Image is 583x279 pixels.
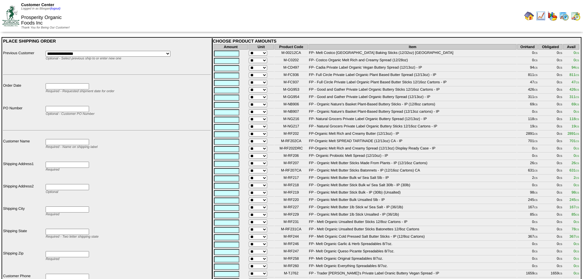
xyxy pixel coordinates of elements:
[559,162,562,165] span: CS
[576,140,579,143] span: CS
[538,72,562,79] td: 0
[576,169,579,172] span: CS
[517,234,538,241] td: 367
[574,175,579,180] span: 2
[46,213,59,216] span: Required
[534,169,537,172] span: CS
[3,39,211,43] div: PLACE SHIPPING ORDER
[574,183,579,187] span: 0
[559,265,562,268] span: CS
[534,52,537,55] span: CS
[534,155,537,157] span: CS
[517,227,538,233] td: 78
[534,272,537,275] span: CS
[570,73,579,77] span: 811
[21,15,62,26] span: Prosperity Organic Foods Inc
[574,58,579,62] span: 0
[517,160,538,167] td: 26
[517,205,538,211] td: 167
[275,212,308,219] td: M-RF229
[572,212,579,217] span: 85
[559,221,562,224] span: CS
[3,161,45,183] td: Shipping Address1
[275,44,308,50] th: Product Code
[534,258,537,260] span: CS
[576,125,579,128] span: CS
[534,111,537,113] span: CS
[559,52,562,55] span: CS
[275,153,308,160] td: M-RF206
[576,103,579,106] span: CS
[275,102,308,108] td: M-NB906
[517,256,538,263] td: 0
[576,162,579,165] span: CS
[275,65,308,72] td: M-CD497
[46,168,59,172] span: Required
[308,44,517,50] th: Item
[308,219,517,226] td: FP - Melt Organic Unsalted Butter Sticks 12/8oz Cartons - IP
[308,271,517,277] td: FP - Trader [PERSON_NAME]'s Private Label Oranic Buttery Vegan Spread - IP
[559,103,562,106] span: CS
[534,177,537,179] span: CS
[534,265,537,268] span: CS
[559,206,562,209] span: CS
[576,155,579,157] span: CS
[559,147,562,150] span: CS
[576,74,579,77] span: CS
[534,103,537,106] span: CS
[576,133,579,135] span: CS
[3,139,45,160] td: Customer Name
[308,65,517,72] td: FP- Cadia Private Label Organic Vegan Buttery Spread (12/13oz) - IP
[538,138,562,145] td: 0
[534,243,537,246] span: CS
[572,227,579,231] span: 78
[559,272,562,275] span: CS
[50,7,61,10] a: (logout)
[308,80,517,86] td: FP - Full Circle Private Label Organic Plant Based Butter Sticks 12/16oz Cartons - IP
[308,116,517,123] td: FP- Natural Grocers Private Label Organic Buttery Spread (12/13oz) - IP
[576,265,579,268] span: CS
[275,190,308,197] td: M-RF219
[538,234,562,241] td: 0
[538,102,562,108] td: 0
[576,59,579,62] span: CS
[308,109,517,116] td: FP - Organic Nature's Basket Plant-Based Buttery Spread (12/13oz cartons) - IP
[534,133,537,135] span: CS
[308,146,517,153] td: FP-Organic Melt Rich and Creamy Spread (12/13oz) Display Ready Case - IP
[517,72,538,79] td: 811
[538,256,562,263] td: 0
[570,95,579,99] span: 311
[517,219,538,226] td: 0
[517,190,538,197] td: 98
[46,112,95,116] span: Optional - Customer PO Number
[517,175,538,182] td: 2
[559,81,562,84] span: CS
[275,80,308,86] td: M-FC937
[517,102,538,108] td: 69
[559,258,562,260] span: CS
[275,138,308,145] td: M-RF202CA
[517,131,538,138] td: 2891
[538,146,562,153] td: 0
[275,160,308,167] td: M-RF207
[570,139,579,143] span: 701
[574,271,579,275] span: 0
[559,228,562,231] span: CS
[570,168,579,172] span: 631
[538,271,562,277] td: 1659
[517,44,538,50] th: OnHand
[534,125,537,128] span: CS
[576,89,579,91] span: CS
[275,94,308,101] td: M-GG954
[308,241,517,248] td: FP- Melt Organic Garlic & Herb Spreadables 8/7oz.
[517,94,538,101] td: 311
[559,118,562,121] span: CS
[574,264,579,268] span: 0
[570,205,579,209] span: 167
[574,242,579,246] span: 0
[517,271,538,277] td: 1659
[538,65,562,72] td: 0
[576,191,579,194] span: CS
[538,227,562,233] td: 0
[275,168,308,175] td: M-RF207CA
